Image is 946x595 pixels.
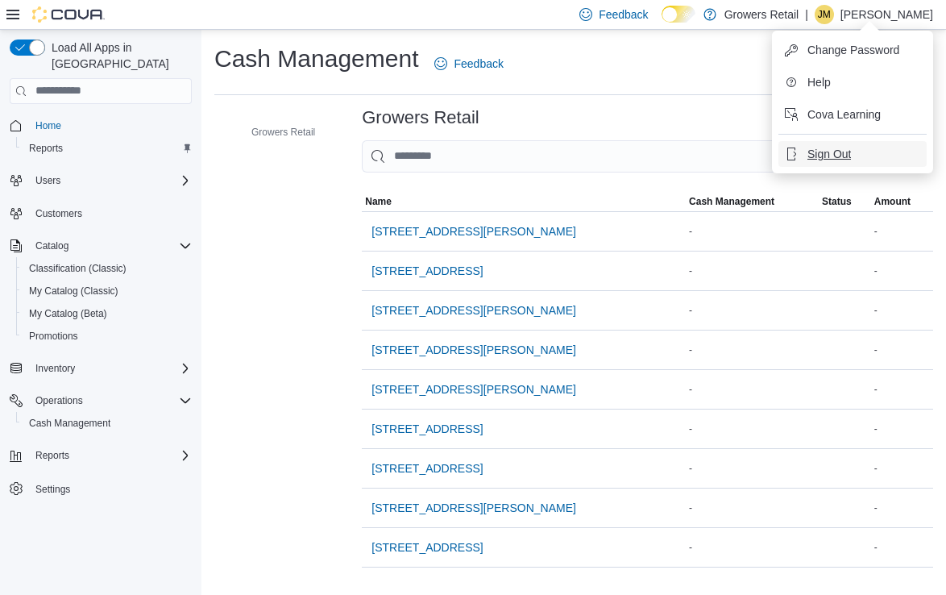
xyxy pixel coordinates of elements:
div: Jordan McDonald [815,5,834,24]
span: Home [35,119,61,132]
span: Amount [874,195,911,208]
span: JM [818,5,831,24]
button: Customers [3,202,198,225]
button: Settings [3,476,198,500]
h1: Cash Management [214,43,418,75]
a: My Catalog (Beta) [23,304,114,323]
button: Users [3,169,198,192]
span: Operations [35,394,83,407]
span: Reports [35,449,69,462]
button: Operations [3,389,198,412]
span: [STREET_ADDRESS] [371,539,483,555]
button: Classification (Classic) [16,257,198,280]
button: Amount [871,192,933,211]
button: Home [3,114,198,137]
div: - [686,222,819,241]
button: Reports [16,137,198,160]
button: Cova Learning [778,102,927,127]
div: - [871,498,933,518]
div: - [686,498,819,518]
button: [STREET_ADDRESS] [365,413,489,445]
span: Cova Learning [807,106,881,123]
span: [STREET_ADDRESS][PERSON_NAME] [371,500,576,516]
button: Change Password [778,37,927,63]
span: [STREET_ADDRESS] [371,263,483,279]
button: Inventory [3,357,198,380]
button: Reports [29,446,76,465]
span: Operations [29,391,192,410]
div: - [686,380,819,399]
span: Name [365,195,392,208]
div: - [686,261,819,281]
span: Home [29,115,192,135]
span: Cash Management [689,195,774,208]
button: [STREET_ADDRESS][PERSON_NAME] [365,294,583,327]
a: Classification (Classic) [23,259,133,278]
span: Users [29,171,192,190]
p: Growers Retail [724,5,799,24]
p: [PERSON_NAME] [840,5,933,24]
div: - [871,340,933,360]
span: Classification (Classic) [23,259,192,278]
span: Reports [23,139,192,158]
a: Reports [23,139,69,158]
span: My Catalog (Classic) [29,285,118,297]
span: Customers [35,207,82,220]
span: Sign Out [807,146,851,162]
button: Name [362,192,686,211]
a: My Catalog (Classic) [23,281,125,301]
img: Cova [32,6,105,23]
div: - [871,222,933,241]
span: Inventory [35,362,75,375]
div: - [686,301,819,320]
span: Catalog [35,239,68,252]
button: Catalog [3,235,198,257]
span: [STREET_ADDRESS][PERSON_NAME] [371,342,576,358]
div: - [686,538,819,557]
nav: Complex example [10,107,192,543]
button: Help [778,69,927,95]
span: Classification (Classic) [29,262,127,275]
a: Customers [29,204,89,223]
span: Load All Apps in [GEOGRAPHIC_DATA] [45,40,192,72]
span: Inventory [29,359,192,378]
button: Cash Management [686,192,819,211]
button: [STREET_ADDRESS][PERSON_NAME] [365,215,583,248]
span: [STREET_ADDRESS][PERSON_NAME] [371,223,576,239]
div: - [871,380,933,399]
a: Home [29,116,68,135]
div: - [871,261,933,281]
button: [STREET_ADDRESS][PERSON_NAME] [365,492,583,524]
div: - [871,459,933,478]
button: Cash Management [16,412,198,435]
span: [STREET_ADDRESS][PERSON_NAME] [371,302,576,318]
button: Inventory [29,359,81,378]
span: Settings [35,483,70,496]
a: Feedback [428,48,509,80]
span: Promotions [23,327,192,346]
button: Growers Retail [229,123,322,142]
div: - [686,340,819,360]
span: My Catalog (Classic) [23,281,192,301]
span: Catalog [29,236,192,256]
span: Help [807,74,831,90]
span: [STREET_ADDRESS] [371,460,483,476]
a: Promotions [23,327,85,346]
button: [STREET_ADDRESS] [365,531,489,564]
div: - [871,301,933,320]
button: Users [29,171,67,190]
button: My Catalog (Beta) [16,302,198,325]
span: Cash Management [23,414,192,433]
input: Dark Mode [662,6,695,23]
span: Feedback [599,6,648,23]
span: Users [35,174,60,187]
span: [STREET_ADDRESS] [371,421,483,437]
div: - [686,459,819,478]
a: Settings [29,480,77,499]
span: Settings [29,478,192,498]
button: Sign Out [778,141,927,167]
button: [STREET_ADDRESS] [365,255,489,287]
span: Change Password [807,42,899,58]
span: Reports [29,142,63,155]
